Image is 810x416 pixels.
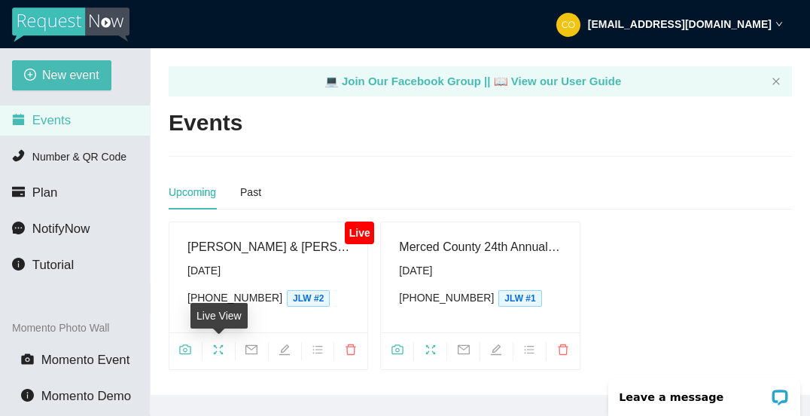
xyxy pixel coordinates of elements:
span: camera [21,353,34,366]
iframe: LiveChat chat widget [598,369,810,416]
div: [DATE] [399,262,561,279]
span: edit [480,344,513,360]
span: delete [547,344,580,360]
span: credit-card [12,185,25,198]
img: RequestNow [12,8,129,42]
span: edit [269,344,301,360]
span: camera [381,344,413,360]
span: bars [302,344,334,360]
div: [DATE] [187,262,349,279]
span: mail [236,344,268,360]
span: JLW #1 [498,290,541,307]
a: laptop View our User Guide [494,75,622,87]
div: Upcoming [169,184,216,200]
span: mail [447,344,480,360]
span: phone [12,149,25,162]
span: Events [32,113,71,127]
span: Number & QR Code [32,151,126,163]
strong: [EMAIL_ADDRESS][DOMAIN_NAME] [588,18,772,30]
span: fullscreen [414,344,446,360]
span: delete [334,344,367,360]
span: NotifyNow [32,222,90,236]
span: Momento Event [41,353,130,367]
div: Past [240,184,261,200]
span: camera [169,344,202,360]
span: calendar [12,113,25,126]
span: Tutorial [32,258,74,272]
span: New event [42,66,99,84]
span: Momento Demo [41,389,131,403]
div: [PHONE_NUMBER] [399,289,561,307]
a: laptop Join Our Facebook Group || [324,75,494,87]
span: laptop [324,75,339,87]
button: close [772,77,781,87]
span: fullscreen [202,344,235,360]
span: JLW #2 [287,290,330,307]
span: laptop [494,75,508,87]
span: info-circle [21,389,34,402]
div: Merced County 24th Annual Career [DATE] [399,237,561,256]
button: plus-circleNew event [12,60,111,90]
span: bars [513,344,546,360]
span: message [12,222,25,234]
span: close [772,77,781,86]
span: plus-circle [24,69,36,83]
span: down [775,20,783,28]
div: Live [345,222,374,244]
div: Live View [190,303,248,329]
div: [PHONE_NUMBER] [187,289,349,307]
h2: Events [169,108,242,139]
img: 80ccb84ea51d40aec798d9c2fdf281a2 [556,13,580,37]
span: Plan [32,185,58,200]
span: info-circle [12,258,25,271]
div: [PERSON_NAME] & [PERSON_NAME] [DATE] [187,237,349,256]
